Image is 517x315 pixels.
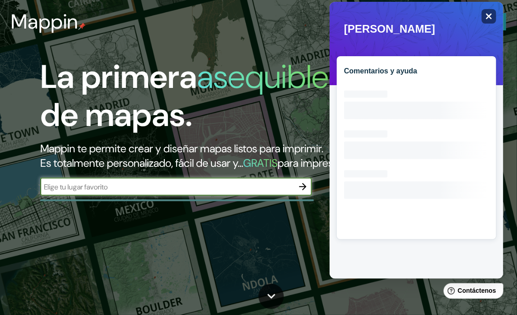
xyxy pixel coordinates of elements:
[40,156,243,170] font: Es totalmente personalizado, fácil de usar y...
[40,56,197,98] font: La primera
[197,56,329,98] font: asequible
[330,2,503,279] iframe: Widget de ayuda
[436,280,507,305] iframe: Lanzador de widgets de ayuda
[40,141,323,155] font: Mappin te permite crear y diseñar mapas listos para imprimir.
[11,9,78,35] font: Mappin
[40,56,450,136] font: Creador de mapas.
[278,156,375,170] font: para impresiones A4.
[243,156,278,170] font: GRATIS
[78,23,86,30] img: pin de mapeo
[40,182,294,192] input: Elige tu lugar favorito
